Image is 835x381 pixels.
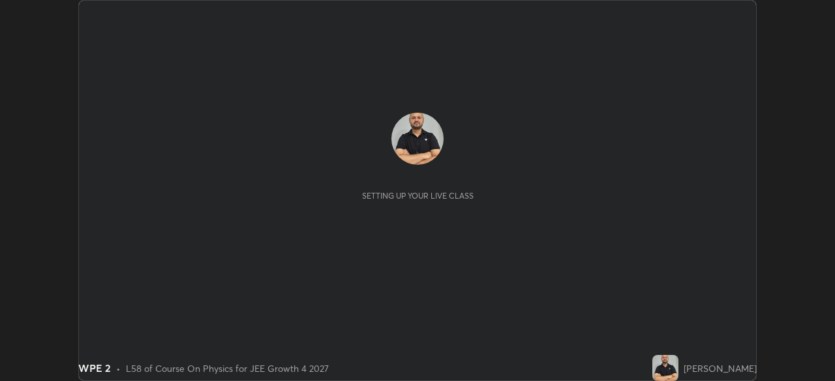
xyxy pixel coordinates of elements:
[652,355,678,381] img: 88abb398c7ca4b1491dfe396cc999ae1.jpg
[362,191,474,201] div: Setting up your live class
[116,361,121,375] div: •
[684,361,757,375] div: [PERSON_NAME]
[391,113,444,165] img: 88abb398c7ca4b1491dfe396cc999ae1.jpg
[78,360,111,376] div: WPE 2
[126,361,329,375] div: L58 of Course On Physics for JEE Growth 4 2027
